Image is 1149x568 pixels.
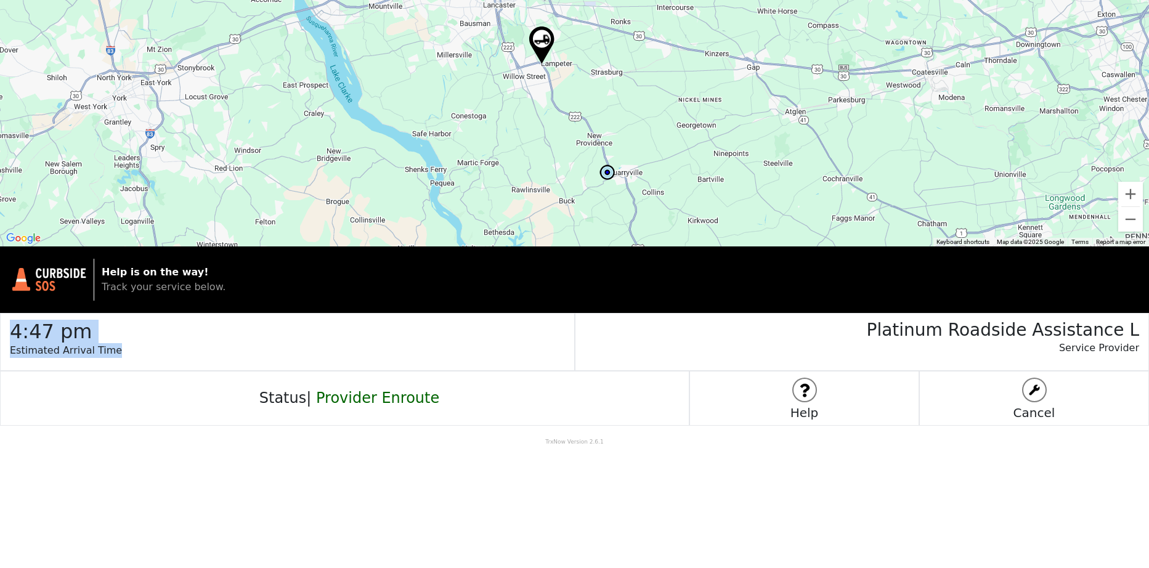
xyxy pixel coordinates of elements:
button: Keyboard shortcuts [936,238,989,246]
img: Google [3,230,44,246]
a: Terms (opens in new tab) [1071,238,1089,245]
span: Track your service below. [102,281,225,293]
h3: Platinum Roadside Assistance L [575,314,1140,341]
p: Estimated Arrival Time [10,343,574,370]
strong: Help is on the way! [102,266,209,278]
h4: Status | [250,389,439,407]
img: logo stuff [794,379,816,401]
button: Zoom in [1118,182,1143,206]
a: Report a map error [1096,238,1145,245]
p: Service Provider [575,341,1140,368]
button: Zoom out [1118,207,1143,232]
h2: 4:47 pm [10,314,574,343]
a: Open this area in Google Maps (opens a new window) [3,230,44,246]
img: logo stuff [1023,379,1045,401]
h5: Help [690,405,919,420]
h5: Cancel [920,405,1148,420]
span: Map data ©2025 Google [997,238,1064,245]
img: trx now logo [12,268,86,291]
span: Provider Enroute [316,389,439,407]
